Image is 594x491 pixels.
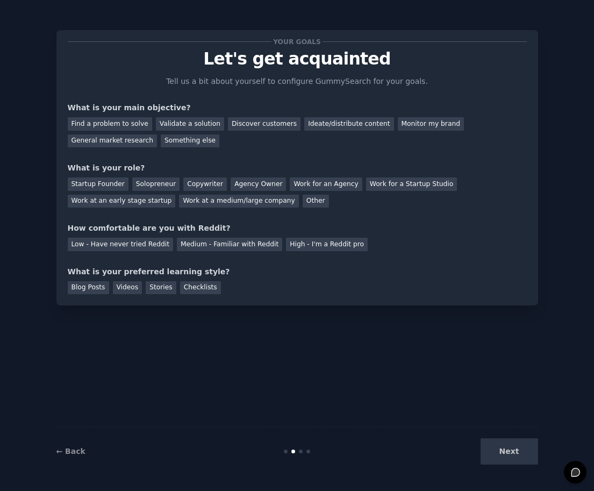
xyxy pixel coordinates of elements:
div: General market research [68,134,158,148]
div: Medium - Familiar with Reddit [177,238,282,251]
div: Find a problem to solve [68,117,152,131]
div: Solopreneur [132,177,180,191]
div: High - I'm a Reddit pro [286,238,368,251]
div: What is your preferred learning style? [68,266,527,277]
div: Validate a solution [156,117,224,131]
div: Something else [161,134,219,148]
a: ← Back [56,447,85,456]
div: Blog Posts [68,281,109,295]
div: Agency Owner [231,177,286,191]
div: Copywriter [183,177,227,191]
div: Checklists [180,281,221,295]
div: Low - Have never tried Reddit [68,238,173,251]
div: Videos [113,281,142,295]
div: Work at an early stage startup [68,195,176,208]
div: Work for an Agency [290,177,362,191]
div: Ideate/distribute content [304,117,393,131]
div: Work for a Startup Studio [366,177,457,191]
div: Discover customers [228,117,300,131]
p: Tell us a bit about yourself to configure GummySearch for your goals. [162,76,433,87]
div: Stories [146,281,176,295]
div: How comfortable are you with Reddit? [68,223,527,234]
div: Monitor my brand [398,117,464,131]
div: What is your main objective? [68,102,527,113]
div: Startup Founder [68,177,128,191]
div: Other [303,195,329,208]
div: Work at a medium/large company [179,195,298,208]
span: Your goals [271,36,323,47]
p: Let's get acquainted [68,49,527,68]
div: What is your role? [68,162,527,174]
